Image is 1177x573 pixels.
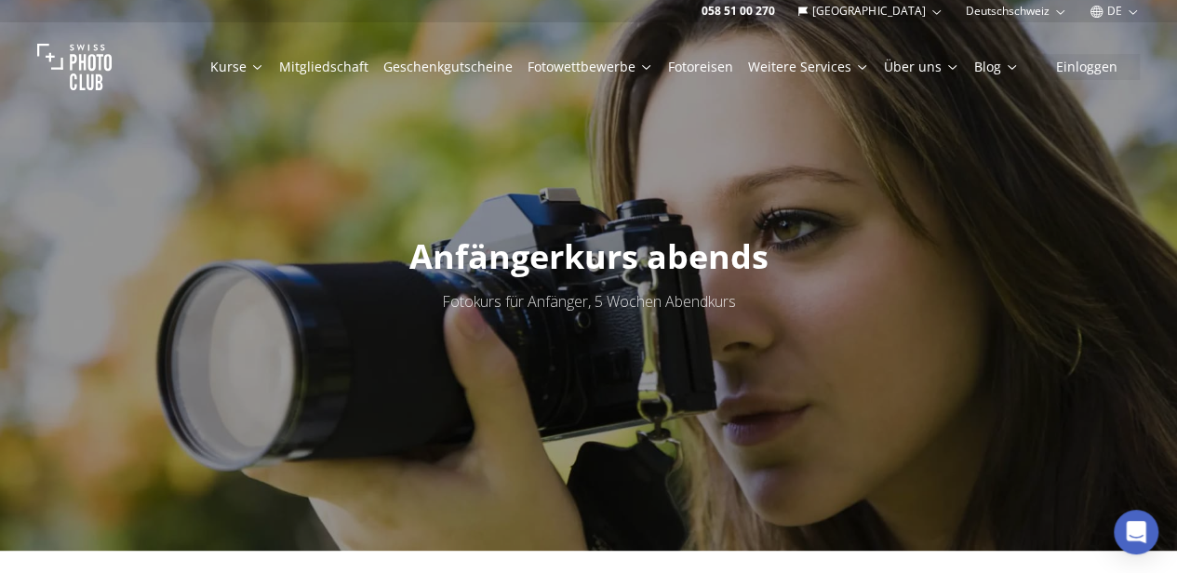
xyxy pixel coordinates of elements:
a: Geschenkgutscheine [383,58,513,76]
a: Blog [974,58,1019,76]
span: Anfängerkurs abends [409,233,769,279]
a: Mitgliedschaft [279,58,368,76]
button: Mitgliedschaft [272,54,376,80]
a: Fotoreisen [668,58,733,76]
button: Geschenkgutscheine [376,54,520,80]
a: Kurse [210,58,264,76]
a: 058 51 00 270 [702,4,775,19]
button: Fotoreisen [661,54,741,80]
span: Fotokurs für Anfänger, 5 Wochen Abendkurs [442,291,736,312]
a: Weitere Services [748,58,869,76]
img: Swiss photo club [37,30,112,104]
button: Einloggen [1034,54,1140,80]
button: Kurse [203,54,272,80]
a: Über uns [884,58,959,76]
a: Fotowettbewerbe [528,58,653,76]
button: Blog [967,54,1026,80]
button: Fotowettbewerbe [520,54,661,80]
button: Über uns [876,54,967,80]
button: Weitere Services [741,54,876,80]
div: Open Intercom Messenger [1114,510,1158,554]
